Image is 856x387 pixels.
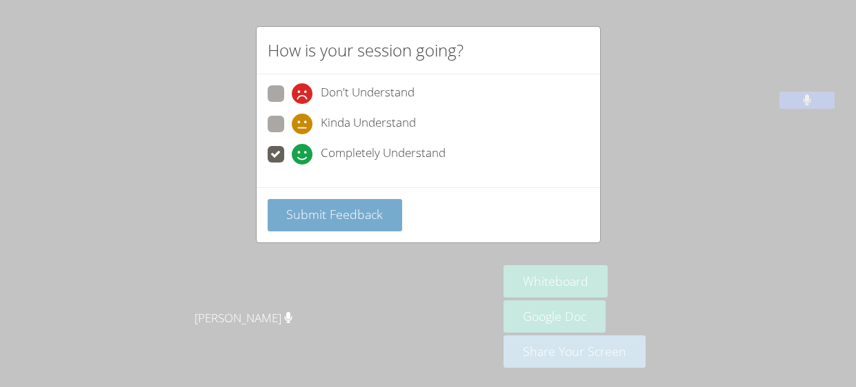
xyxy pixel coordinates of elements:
span: Completely Understand [321,144,446,165]
h2: How is your session going? [268,38,464,63]
span: Kinda Understand [321,114,416,134]
span: Don't Understand [321,83,415,104]
button: Submit Feedback [268,199,403,231]
span: Submit Feedback [286,206,383,222]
